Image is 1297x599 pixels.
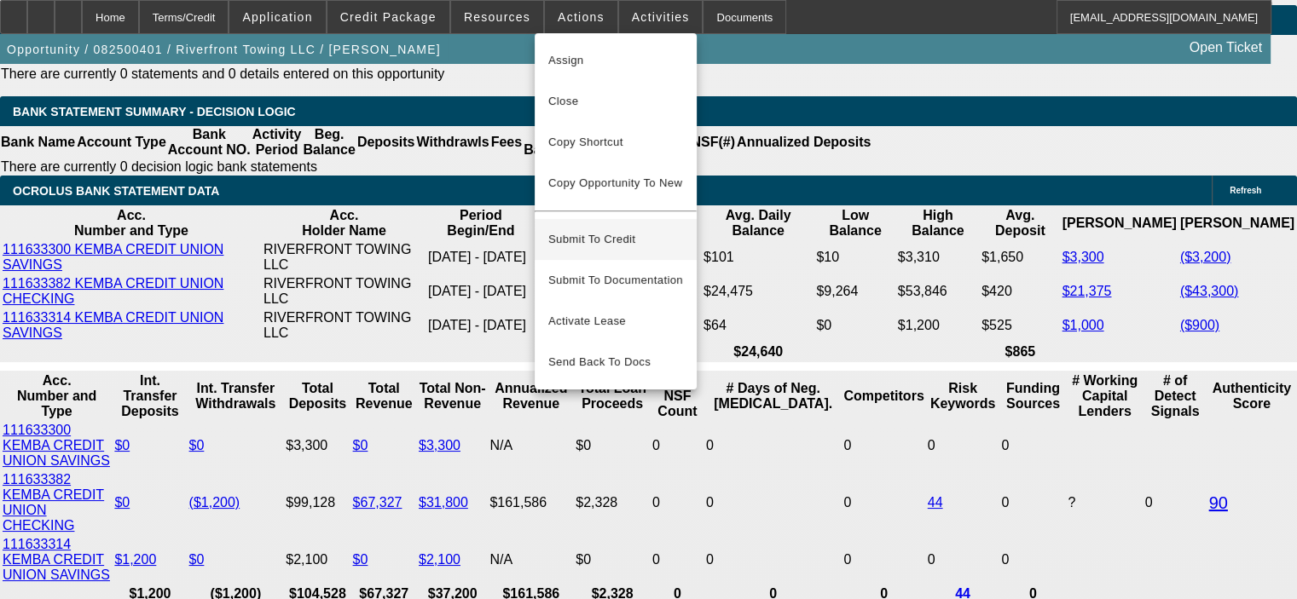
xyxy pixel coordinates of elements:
span: Activate Lease [548,311,683,331]
span: Close [548,91,683,112]
span: Copy Opportunity To New [548,176,682,189]
span: Submit To Documentation [548,270,683,291]
span: Assign [548,50,683,71]
span: Send Back To Docs [548,352,683,372]
span: Copy Shortcut [548,132,683,153]
span: Submit To Credit [548,229,683,250]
